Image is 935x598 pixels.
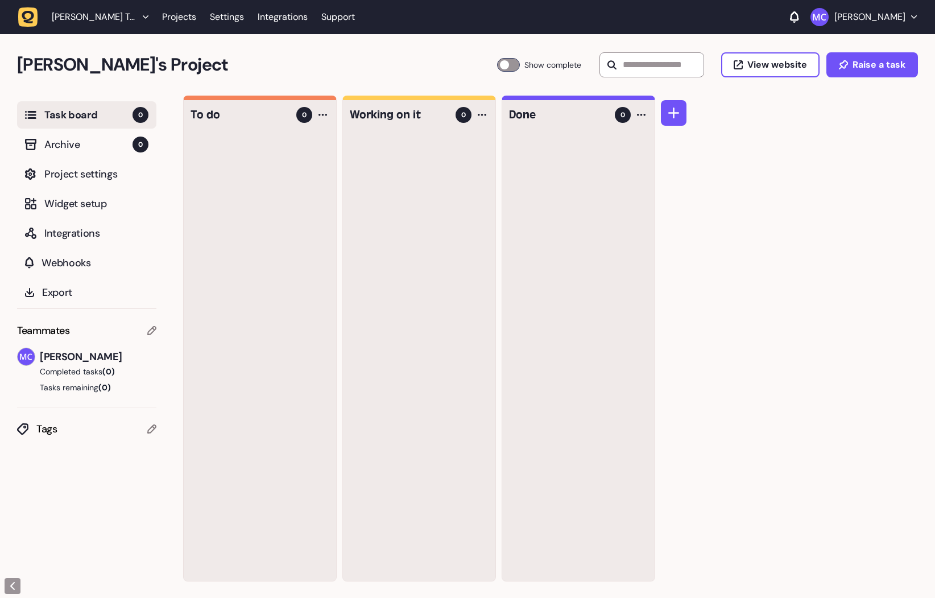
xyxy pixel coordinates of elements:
button: Raise a task [826,52,918,77]
button: Project settings [17,160,156,188]
span: (0) [102,366,115,377]
span: Raise a task [853,60,905,69]
span: Archive [44,137,133,152]
h4: To do [191,107,288,123]
h4: Working on it [350,107,448,123]
button: Export [17,279,156,306]
span: 0 [620,110,625,120]
span: (0) [98,382,111,393]
span: Webhooks [42,255,148,271]
span: Show complete [524,58,581,72]
span: View website [747,60,807,69]
a: Integrations [258,7,308,27]
button: Webhooks [17,249,156,277]
button: View website [721,52,820,77]
h2: Minsik's Project [17,51,497,79]
p: [PERSON_NAME] [834,11,905,23]
button: [PERSON_NAME] Team [18,7,155,27]
button: Widget setup [17,190,156,217]
button: [PERSON_NAME] [810,8,917,26]
img: Minsik Chung [18,348,35,365]
span: Widget setup [44,196,148,212]
img: Minsik Chung [810,8,829,26]
a: Settings [210,7,244,27]
span: 0 [302,110,307,120]
h4: Done [509,107,607,123]
a: Support [321,11,355,23]
span: 0 [133,107,148,123]
span: Project settings [44,166,148,182]
button: Task board0 [17,101,156,129]
a: Projects [162,7,196,27]
span: Export [42,284,148,300]
span: Tags [36,421,147,437]
span: [PERSON_NAME] [40,349,156,365]
span: 0 [461,110,466,120]
button: Tasks remaining(0) [17,382,156,393]
span: Teammates [17,323,70,339]
span: Integrations [44,225,148,241]
button: Integrations [17,220,156,247]
span: Task board [44,107,133,123]
span: Minsik Chung Team [52,11,137,23]
button: Completed tasks(0) [17,366,147,377]
button: Archive0 [17,131,156,158]
span: 0 [133,137,148,152]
